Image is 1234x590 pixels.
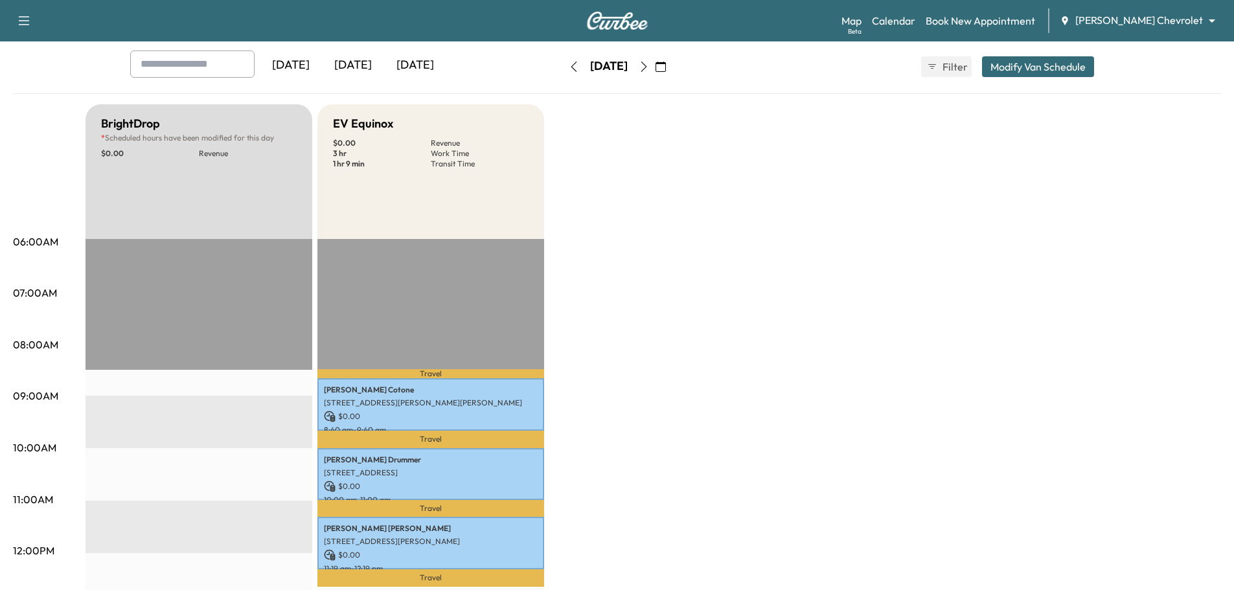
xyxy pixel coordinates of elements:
[324,398,538,408] p: [STREET_ADDRESS][PERSON_NAME][PERSON_NAME]
[333,115,393,133] h5: EV Equinox
[1075,13,1203,28] span: [PERSON_NAME] Chevrolet
[13,492,53,507] p: 11:00AM
[101,115,160,133] h5: BrightDrop
[13,543,54,558] p: 12:00PM
[848,27,862,36] div: Beta
[101,133,297,143] p: Scheduled hours have been modified for this day
[324,536,538,547] p: [STREET_ADDRESS][PERSON_NAME]
[921,56,972,77] button: Filter
[101,148,199,159] p: $ 0.00
[317,431,544,448] p: Travel
[324,385,538,395] p: [PERSON_NAME] Cotone
[324,495,538,505] p: 10:00 am - 11:00 am
[333,138,431,148] p: $ 0.00
[586,12,648,30] img: Curbee Logo
[324,425,538,435] p: 8:40 am - 9:40 am
[872,13,915,28] a: Calendar
[333,148,431,159] p: 3 hr
[317,500,544,517] p: Travel
[431,159,529,169] p: Transit Time
[324,468,538,478] p: [STREET_ADDRESS]
[841,13,862,28] a: MapBeta
[13,388,58,403] p: 09:00AM
[943,59,966,74] span: Filter
[13,440,56,455] p: 10:00AM
[317,369,544,378] p: Travel
[431,138,529,148] p: Revenue
[324,411,538,422] p: $ 0.00
[384,51,446,80] div: [DATE]
[926,13,1035,28] a: Book New Appointment
[13,285,57,301] p: 07:00AM
[590,58,628,74] div: [DATE]
[13,234,58,249] p: 06:00AM
[322,51,384,80] div: [DATE]
[982,56,1094,77] button: Modify Van Schedule
[260,51,322,80] div: [DATE]
[199,148,297,159] p: Revenue
[324,563,538,574] p: 11:19 am - 12:19 pm
[317,569,544,587] p: Travel
[324,523,538,534] p: [PERSON_NAME] [PERSON_NAME]
[324,455,538,465] p: [PERSON_NAME] Drummer
[324,549,538,561] p: $ 0.00
[13,337,58,352] p: 08:00AM
[324,481,538,492] p: $ 0.00
[333,159,431,169] p: 1 hr 9 min
[431,148,529,159] p: Work Time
